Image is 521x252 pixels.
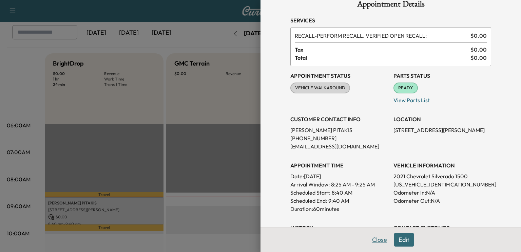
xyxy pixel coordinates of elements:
span: $ 0.00 [470,54,487,62]
p: Scheduled Start: [290,188,330,197]
p: [STREET_ADDRESS][PERSON_NAME] [393,126,491,134]
h3: LOCATION [393,115,491,123]
span: Tax [295,46,470,54]
h3: History [290,224,388,232]
span: PERFORM RECALL. VERIFIED OPEN RECALL: [295,32,468,40]
p: [PHONE_NUMBER] [290,134,388,142]
span: $ 0.00 [470,46,487,54]
p: [EMAIL_ADDRESS][DOMAIN_NAME] [290,142,388,150]
h3: VEHICLE INFORMATION [393,161,491,169]
h3: APPOINTMENT TIME [290,161,388,169]
span: $ 0.00 [470,32,487,40]
span: VEHICLE WALKAROUND [291,85,349,91]
p: Arrival Window: [290,180,388,188]
button: Edit [394,233,414,247]
button: Close [368,233,391,247]
h3: CONTACT CUSTOMER [393,224,491,232]
h3: Appointment Status [290,72,388,80]
p: [PERSON_NAME] PITAKIS [290,126,388,134]
p: 2021 Chevrolet Silverado 1500 [393,172,491,180]
span: READY [394,85,417,91]
p: Scheduled End: [290,197,327,205]
span: 8:25 AM - 9:25 AM [331,180,375,188]
p: Odometer In: N/A [393,188,491,197]
h3: CUSTOMER CONTACT INFO [290,115,388,123]
h3: Services [290,16,491,24]
span: Total [295,54,470,62]
p: Date: [DATE] [290,172,388,180]
p: 9:40 AM [328,197,349,205]
p: Odometer Out: N/A [393,197,491,205]
p: View Parts List [393,93,491,104]
p: [US_VEHICLE_IDENTIFICATION_NUMBER] [393,180,491,188]
h3: Parts Status [393,72,491,80]
p: 8:40 AM [332,188,352,197]
p: Duration: 60 minutes [290,205,388,213]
